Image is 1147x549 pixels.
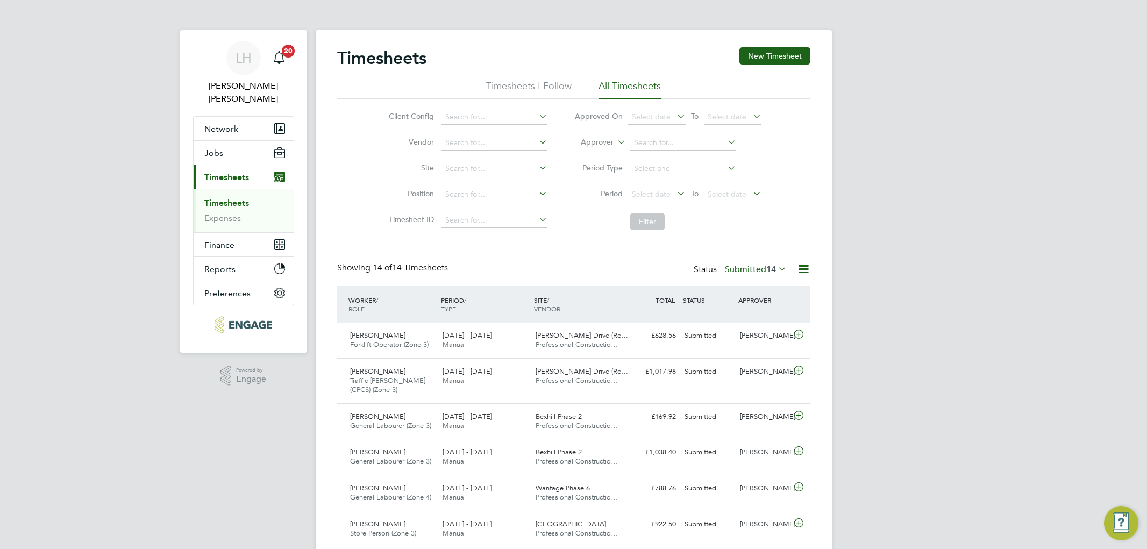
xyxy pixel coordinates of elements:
span: Traffic [PERSON_NAME] (CPCS) (Zone 3) [350,376,425,394]
span: LH [236,51,252,65]
span: Finance [204,240,234,250]
div: Submitted [680,408,736,426]
button: Timesheets [194,165,294,189]
label: Position [386,189,434,198]
span: Manual [443,340,466,349]
div: Status [694,262,789,277]
span: Professional Constructio… [536,457,618,466]
div: £628.56 [624,327,680,345]
span: 14 Timesheets [373,262,448,273]
nav: Main navigation [180,30,307,353]
span: Network [204,124,238,134]
span: Timesheets [204,172,249,182]
span: [PERSON_NAME] Drive (Re… [536,331,628,340]
span: Wantage Phase 6 [536,483,590,493]
label: Approved On [574,111,623,121]
h2: Timesheets [337,47,426,69]
span: Professional Constructio… [536,340,618,349]
span: / [547,296,549,304]
span: Preferences [204,288,251,298]
a: Powered byEngage [220,366,266,386]
button: Jobs [194,141,294,165]
span: Store Person (Zone 3) [350,529,416,538]
input: Select one [630,161,736,176]
label: Site [386,163,434,173]
span: Select date [632,112,671,122]
span: Powered by [236,366,266,375]
span: Select date [708,112,746,122]
span: Forklift Operator (Zone 3) [350,340,429,349]
button: Finance [194,233,294,256]
div: WORKER [346,290,439,318]
div: [PERSON_NAME] [736,327,792,345]
div: [PERSON_NAME] [736,480,792,497]
img: pcrnet-logo-retina.png [215,316,272,333]
span: [DATE] - [DATE] [443,331,492,340]
span: [PERSON_NAME] [350,519,405,529]
div: Submitted [680,480,736,497]
div: Submitted [680,444,736,461]
a: LH[PERSON_NAME] [PERSON_NAME] [193,41,294,105]
button: Reports [194,257,294,281]
div: STATUS [680,290,736,310]
div: £788.76 [624,480,680,497]
span: / [464,296,466,304]
span: [PERSON_NAME] [350,331,405,340]
span: TOTAL [656,296,675,304]
span: Lee Hall [193,80,294,105]
span: To [688,109,702,123]
a: Expenses [204,213,241,223]
button: Engage Resource Center [1104,506,1138,540]
span: [PERSON_NAME] [350,412,405,421]
span: Manual [443,457,466,466]
span: Manual [443,421,466,430]
span: [PERSON_NAME] [350,483,405,493]
label: Vendor [386,137,434,147]
span: General Labourer (Zone 4) [350,493,431,502]
div: PERIOD [438,290,531,318]
div: SITE [531,290,624,318]
input: Search for... [441,213,547,228]
div: [PERSON_NAME] [736,363,792,381]
span: 14 [766,264,776,275]
div: [PERSON_NAME] [736,408,792,426]
span: General Labourer (Zone 3) [350,457,431,466]
label: Submitted [725,264,787,275]
div: Submitted [680,327,736,345]
input: Search for... [441,187,547,202]
span: [DATE] - [DATE] [443,367,492,376]
div: Submitted [680,363,736,381]
li: All Timesheets [599,80,661,99]
button: Filter [630,213,665,230]
span: [DATE] - [DATE] [443,483,492,493]
span: [DATE] - [DATE] [443,447,492,457]
a: Timesheets [204,198,249,208]
a: 20 [268,41,290,75]
div: Timesheets [194,189,294,232]
span: [PERSON_NAME] Drive (Re… [536,367,628,376]
div: APPROVER [736,290,792,310]
label: Client Config [386,111,434,121]
div: £1,038.40 [624,444,680,461]
input: Search for... [441,136,547,151]
span: ROLE [348,304,365,313]
label: Timesheet ID [386,215,434,224]
span: VENDOR [534,304,560,313]
span: Bexhill Phase 2 [536,412,582,421]
a: Go to home page [193,316,294,333]
span: Professional Constructio… [536,421,618,430]
span: [DATE] - [DATE] [443,519,492,529]
span: Select date [708,189,746,199]
button: Network [194,117,294,140]
span: 14 of [373,262,392,273]
div: £169.92 [624,408,680,426]
span: Bexhill Phase 2 [536,447,582,457]
span: Professional Constructio… [536,493,618,502]
span: General Labourer (Zone 3) [350,421,431,430]
span: To [688,187,702,201]
div: Submitted [680,516,736,533]
span: Select date [632,189,671,199]
span: TYPE [441,304,456,313]
span: Reports [204,264,236,274]
span: [GEOGRAPHIC_DATA] [536,519,606,529]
